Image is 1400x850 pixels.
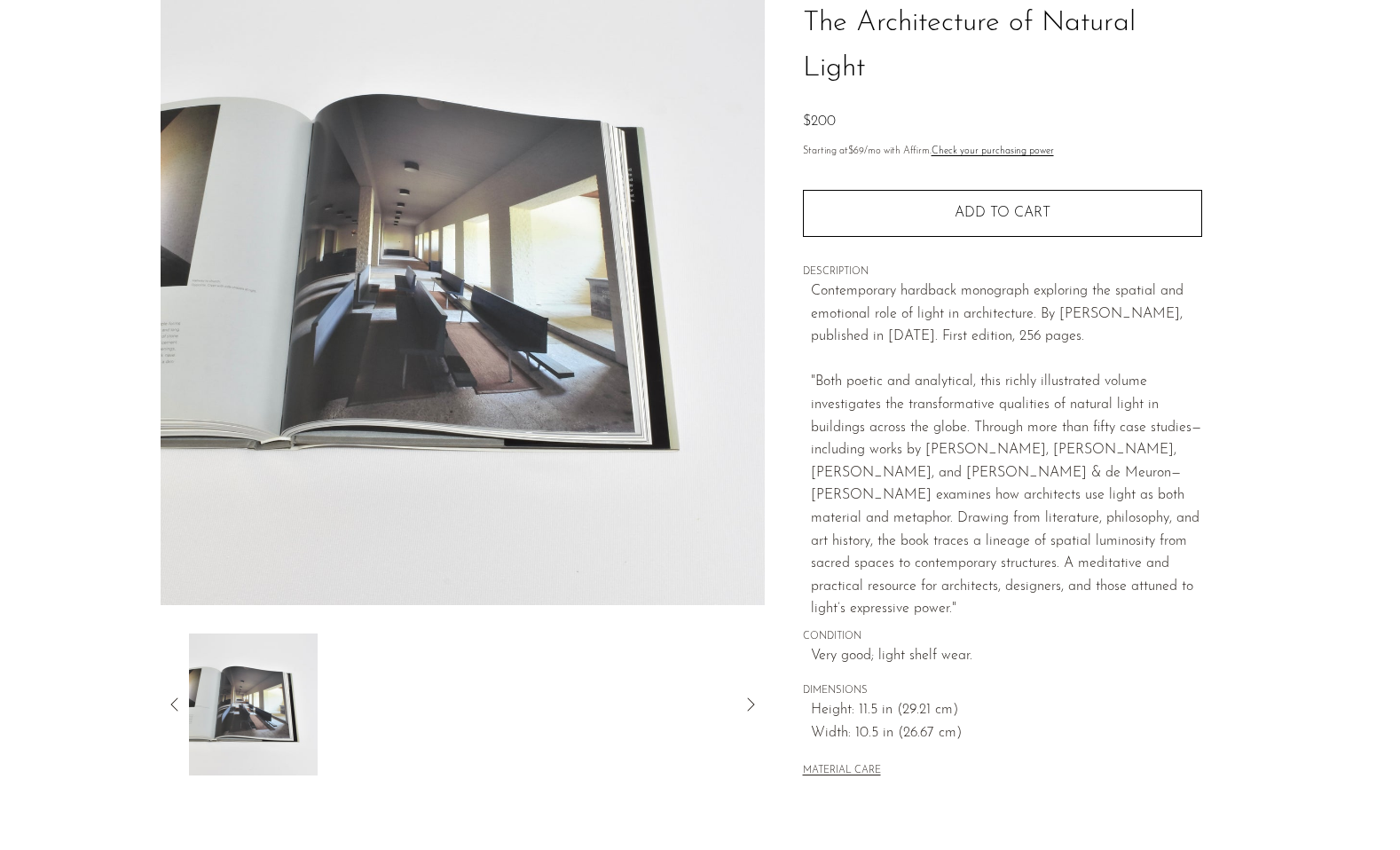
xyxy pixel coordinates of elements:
span: Very good; light shelf wear. [811,645,1202,668]
span: CONDITION [803,629,1202,645]
a: Check your purchasing power - Learn more about Affirm Financing (opens in modal) [932,146,1054,156]
img: The Architecture of Natural Light [189,634,318,775]
p: Contemporary hardback monograph exploring the spatial and emotional role of light in architecture... [811,280,1202,621]
span: Add to cart [955,206,1050,220]
p: Starting at /mo with Affirm. [803,144,1202,160]
button: MATERIAL CARE [803,765,881,778]
button: Add to cart [803,190,1202,236]
span: $200 [803,114,836,129]
h1: The Architecture of Natural Light [803,1,1202,91]
span: $69 [848,146,864,156]
span: Width: 10.5 in (26.67 cm) [811,722,1202,745]
span: Height: 11.5 in (29.21 cm) [811,699,1202,722]
span: DIMENSIONS [803,683,1202,699]
span: DESCRIPTION [803,264,1202,280]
